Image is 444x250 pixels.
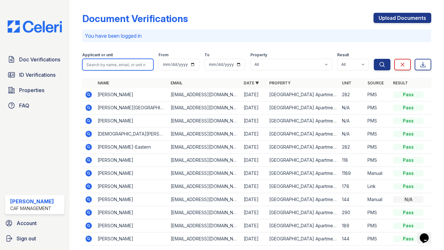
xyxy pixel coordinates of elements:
[95,232,168,246] td: [PERSON_NAME]
[267,114,340,128] td: [GEOGRAPHIC_DATA] Apartments
[339,141,365,154] td: 282
[339,206,365,219] td: 290
[267,88,340,101] td: [GEOGRAPHIC_DATA] Apartments
[82,52,113,58] label: Applicant or unit
[393,118,424,124] div: Pass
[82,13,188,24] div: Document Verifications
[339,180,365,193] td: 178
[95,154,168,167] td: [PERSON_NAME]
[339,154,365,167] td: 118
[241,232,267,246] td: [DATE]
[393,223,424,229] div: Pass
[339,101,365,114] td: N/A
[393,81,408,85] a: Result
[85,32,429,40] p: You have been logged in
[241,206,267,219] td: [DATE]
[168,128,241,141] td: [EMAIL_ADDRESS][DOMAIN_NAME]
[393,196,424,203] div: N/A
[365,128,390,141] td: PMS
[339,219,365,232] td: 189
[365,206,390,219] td: PMS
[244,81,259,85] a: Date ▼
[95,101,168,114] td: [PERSON_NAME][GEOGRAPHIC_DATA]
[393,105,424,111] div: Pass
[241,219,267,232] td: [DATE]
[393,170,424,176] div: Pass
[5,53,64,66] a: Doc Verifications
[168,219,241,232] td: [EMAIL_ADDRESS][DOMAIN_NAME]
[393,209,424,216] div: Pass
[393,91,424,98] div: Pass
[267,141,340,154] td: [GEOGRAPHIC_DATA] Apartments
[267,232,340,246] td: [GEOGRAPHIC_DATA] Apartments
[337,52,349,58] label: Result
[95,167,168,180] td: [PERSON_NAME]
[95,180,168,193] td: [PERSON_NAME]
[241,114,267,128] td: [DATE]
[10,205,54,212] div: CAF Management
[393,236,424,242] div: Pass
[339,128,365,141] td: N/A
[19,86,44,94] span: Properties
[365,114,390,128] td: PMS
[241,101,267,114] td: [DATE]
[393,183,424,190] div: Pass
[17,219,37,227] span: Account
[3,232,67,245] a: Sign out
[267,154,340,167] td: [GEOGRAPHIC_DATA] Apartments
[241,154,267,167] td: [DATE]
[339,167,365,180] td: 1189
[267,219,340,232] td: [GEOGRAPHIC_DATA] Apartments
[241,128,267,141] td: [DATE]
[168,154,241,167] td: [EMAIL_ADDRESS][DOMAIN_NAME]
[168,206,241,219] td: [EMAIL_ADDRESS][DOMAIN_NAME]
[95,206,168,219] td: [PERSON_NAME]
[168,101,241,114] td: [EMAIL_ADDRESS][DOMAIN_NAME]
[269,81,291,85] a: Property
[365,193,390,206] td: Manual
[339,193,365,206] td: 144
[241,167,267,180] td: [DATE]
[365,180,390,193] td: Link
[168,167,241,180] td: [EMAIL_ADDRESS][DOMAIN_NAME]
[19,71,56,79] span: ID Verifications
[365,232,390,246] td: PMS
[339,88,365,101] td: 282
[168,114,241,128] td: [EMAIL_ADDRESS][DOMAIN_NAME]
[365,141,390,154] td: PMS
[95,193,168,206] td: [PERSON_NAME]
[250,52,267,58] label: Property
[365,167,390,180] td: Manual
[19,102,29,109] span: FAQ
[171,81,182,85] a: Email
[365,101,390,114] td: PMS
[267,167,340,180] td: [GEOGRAPHIC_DATA] Apartments
[95,114,168,128] td: [PERSON_NAME]
[17,235,36,242] span: Sign out
[241,88,267,101] td: [DATE]
[3,217,67,230] a: Account
[5,68,64,81] a: ID Verifications
[365,154,390,167] td: PMS
[393,144,424,150] div: Pass
[204,52,210,58] label: To
[159,52,168,58] label: From
[241,141,267,154] td: [DATE]
[417,224,438,244] iframe: chat widget
[168,180,241,193] td: [EMAIL_ADDRESS][DOMAIN_NAME]
[365,219,390,232] td: PMS
[95,219,168,232] td: [PERSON_NAME]
[82,59,153,70] input: Search by name, email, or unit number
[168,141,241,154] td: [EMAIL_ADDRESS][DOMAIN_NAME]
[3,20,67,33] img: CE_Logo_Blue-a8612792a0a2168367f1c8372b55b34899dd931a85d93a1a3d3e32e68fde9ad4.png
[5,84,64,97] a: Properties
[393,131,424,137] div: Pass
[168,88,241,101] td: [EMAIL_ADDRESS][DOMAIN_NAME]
[241,180,267,193] td: [DATE]
[19,56,60,63] span: Doc Verifications
[267,193,340,206] td: [GEOGRAPHIC_DATA] Apartments
[342,81,352,85] a: Unit
[95,128,168,141] td: [DEMOGRAPHIC_DATA][PERSON_NAME]
[393,157,424,163] div: Pass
